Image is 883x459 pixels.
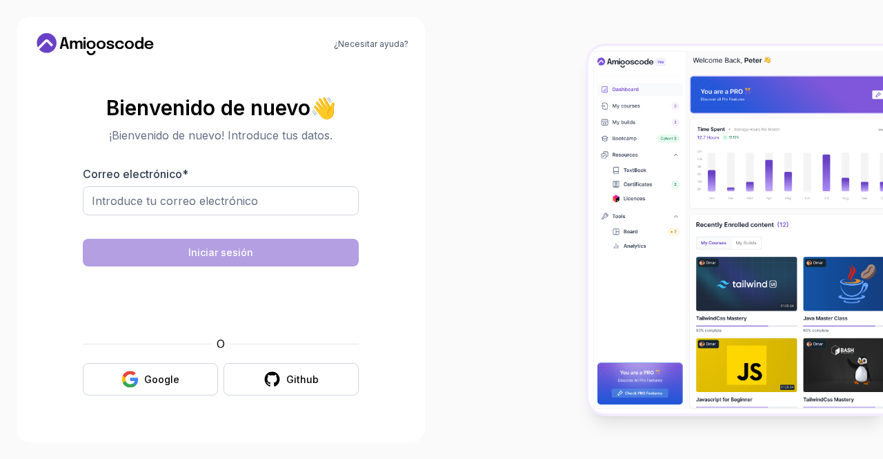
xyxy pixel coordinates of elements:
font: Bienvenido de nuevo [106,95,310,120]
button: Google [83,363,218,395]
button: Iniciar sesión [83,239,359,266]
a: ¿Necesitar ayuda? [334,39,408,50]
a: Enlace de inicio [33,33,157,55]
font: ¡Bienvenido de nuevo! Introduce tus datos. [109,128,333,142]
font: Google [144,373,179,385]
font: ¿Necesitar ayuda? [334,39,408,49]
font: Iniciar sesión [188,246,253,258]
iframe: Widget que contiene una casilla de verificación para el desafío de seguridad de hCaptcha [117,275,325,327]
img: Panel de Amigoscode [588,46,883,413]
button: Github [224,363,359,395]
font: Correo electrónico [83,167,182,181]
input: Introduce tu correo electrónico [83,186,359,215]
font: Github [286,373,319,385]
font: 👋 [310,95,336,120]
font: O [217,337,225,351]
